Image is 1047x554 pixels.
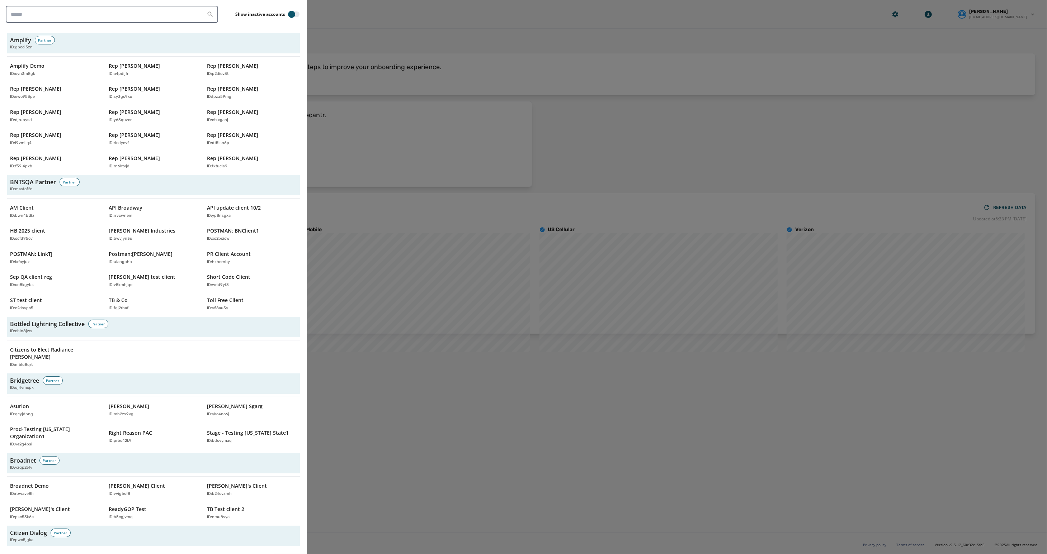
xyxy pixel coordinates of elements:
button: AmplifyPartnerID:gbcoi3zn [7,33,300,53]
button: HB 2025 clientID:ocf395ov [7,224,103,245]
p: TB Test client 2 [207,506,244,513]
p: ID: i9vmilq4 [10,140,32,146]
button: [PERSON_NAME] IndustriesID:bwvjyn3u [106,224,202,245]
p: TB & Co [109,297,128,304]
div: Partner [35,36,55,44]
button: Rep [PERSON_NAME]ID:tktucls9 [204,152,300,172]
p: ID: ykc4no6j [207,411,229,417]
button: TB & CoID:fqj2rhaf [106,294,202,314]
h3: Bottled Lightning Collective [10,320,85,328]
button: POSTMAN: LinkTJID:lxfoyjuz [7,248,103,268]
p: Stage - Testing [US_STATE] State1 [207,429,289,436]
p: ID: dt5isn6p [207,140,229,146]
span: ID: chln8jws [10,328,32,334]
p: ID: c2dsvpo5 [10,305,33,311]
p: Rep [PERSON_NAME] [10,155,61,162]
button: Prod-Testing [US_STATE] Organization1ID:ve2g4psi [7,423,103,450]
p: Rep [PERSON_NAME] [207,132,258,139]
button: Citizen DialogPartnerID:pwo5jgka [7,526,300,546]
p: ID: prbs42k9 [109,438,132,444]
span: ID: gbcoi3zn [10,44,33,51]
button: Rep [PERSON_NAME]ID:djrubysd [7,106,103,126]
p: ID: fqj2rhaf [109,305,128,311]
p: ID: sy3gs9xo [109,94,132,100]
button: Sep QA client regID:on8kgybs [7,271,103,291]
p: Asurion [10,403,29,410]
p: ID: ve2g4psi [10,441,32,448]
button: Citizens to Elect Radiance [PERSON_NAME]ID:m6lu8qrt [7,343,103,371]
button: Rep [PERSON_NAME]ID:p2diov3t [204,59,300,80]
div: Partner [43,376,63,385]
p: ID: a4pdijfr [109,71,128,77]
p: Amplify Demo [10,62,44,70]
button: Rep [PERSON_NAME]ID:f39j4pxb [7,152,103,172]
p: Rep [PERSON_NAME] [109,109,160,116]
p: AM Client [10,204,34,211]
p: ReadyGOP Test [109,506,146,513]
p: ID: oyn3m8gk [10,71,35,77]
button: Bottled Lightning CollectivePartnerID:chln8jws [7,317,300,337]
p: [PERSON_NAME]'s Client [207,482,267,489]
p: HB 2025 client [10,227,45,234]
p: ID: xs2bciow [207,236,230,242]
button: [PERSON_NAME] test clientID:v8kmhjqe [106,271,202,291]
p: Rep [PERSON_NAME] [207,109,258,116]
div: Partner [51,529,71,537]
button: BNTSQA PartnerPartnerID:mastof2n [7,175,300,195]
p: ID: b24svzmh [207,491,232,497]
p: ID: rrvcwnem [109,213,132,219]
button: [PERSON_NAME]'s ClientID:b24svzmh [204,479,300,500]
p: Rep [PERSON_NAME] [10,85,61,92]
p: ST test client [10,297,42,304]
button: AsurionID:qcyjdbng [7,400,103,420]
button: ReadyGOP TestID:b5cgjvmq [106,503,202,523]
p: [PERSON_NAME] Client [109,482,165,489]
p: ID: djrubysd [10,117,32,123]
button: Rep [PERSON_NAME]ID:ricdyevf [106,129,202,149]
div: Partner [88,320,108,328]
p: ID: bwvjyn3u [109,236,132,242]
p: ID: f39j4pxb [10,163,32,169]
button: Rep [PERSON_NAME]ID:etkxganj [204,106,300,126]
button: Rep [PERSON_NAME]ID:fpza59mg [204,82,300,103]
button: BroadnetPartnerID:yzqp2efy [7,453,300,474]
p: Citizens to Elect Radiance [PERSON_NAME] [10,346,93,360]
p: Rep [PERSON_NAME] [109,62,160,70]
button: AM ClientID:bwn4bt8z [7,201,103,222]
p: ID: tktucls9 [207,163,227,169]
p: Short Code Client [207,273,250,281]
p: ID: fpza59mg [207,94,231,100]
p: ID: ulangphb [109,259,132,265]
p: ID: rn6ktvjd [109,163,129,169]
button: [PERSON_NAME] ClientID:vvig6sf8 [106,479,202,500]
p: ID: hzhernby [207,259,230,265]
p: ID: bdsvymaq [207,438,232,444]
p: [PERSON_NAME] Industries [109,227,175,234]
button: Stage - Testing [US_STATE] State1ID:bdsvymaq [204,423,300,450]
p: ID: y65quzer [109,117,132,123]
p: ID: bwn4bt8z [10,213,34,219]
p: ID: b5cgjvmq [109,514,133,520]
button: Rep [PERSON_NAME]ID:a4pdijfr [106,59,202,80]
button: Rep [PERSON_NAME]ID:ewo953pe [7,82,103,103]
p: Rep [PERSON_NAME] [207,85,258,92]
p: Rep [PERSON_NAME] [109,132,160,139]
h3: BNTSQA Partner [10,178,56,186]
button: ST test clientID:c2dsvpo5 [7,294,103,314]
h3: Citizen Dialog [10,529,47,537]
p: ID: etkxganj [207,117,228,123]
span: ID: qj4vmopk [10,385,34,391]
p: API Broadway [109,204,142,211]
button: Postman:[PERSON_NAME]ID:ulangphb [106,248,202,268]
button: API update client 10/2ID:yp8nsgxa [204,201,300,222]
p: ID: rbwave8h [10,491,34,497]
button: Rep [PERSON_NAME]ID:rn6ktvjd [106,152,202,172]
button: Rep [PERSON_NAME]ID:sy3gs9xo [106,82,202,103]
button: Right Reason PACID:prbs42k9 [106,423,202,450]
p: ID: ricdyevf [109,140,129,146]
p: Rep [PERSON_NAME] [10,109,61,116]
p: Broadnet Demo [10,482,49,489]
button: Rep [PERSON_NAME]ID:y65quzer [106,106,202,126]
span: ID: pwo5jgka [10,537,33,543]
button: Amplify DemoID:oyn3m8gk [7,59,103,80]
